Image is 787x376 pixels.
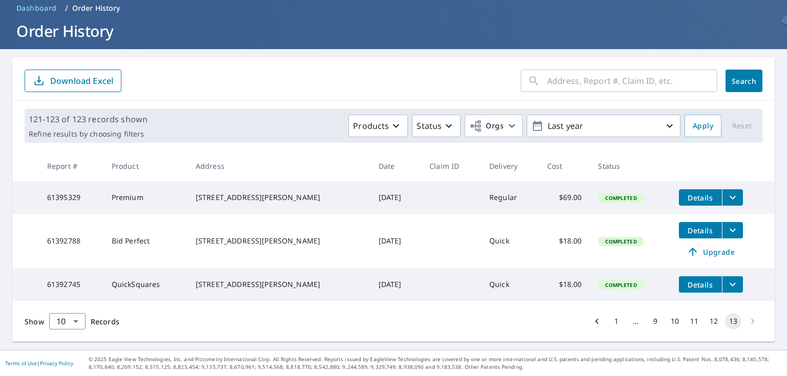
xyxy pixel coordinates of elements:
td: Regular [481,181,539,214]
span: Details [685,226,716,235]
button: Last year [527,115,680,137]
button: Apply [685,115,721,137]
th: Address [188,151,370,181]
nav: pagination navigation [587,313,762,329]
div: Show 10 records [49,313,86,329]
p: © 2025 Eagle View Technologies, Inc. and Pictometry International Corp. All Rights Reserved. Repo... [89,356,782,371]
p: Order History [72,3,120,13]
span: Upgrade [685,246,737,258]
th: Status [590,151,670,181]
span: Records [91,317,119,326]
h1: Order History [12,20,775,41]
td: 61392788 [39,214,103,268]
td: QuickSquares [103,268,188,301]
span: Dashboard [16,3,57,13]
button: Go to page 10 [667,313,683,329]
span: Completed [599,194,643,202]
td: Quick [481,268,539,301]
button: filesDropdownBtn-61392745 [722,276,743,293]
th: Product [103,151,188,181]
span: Apply [693,120,713,132]
button: Go to page 12 [706,313,722,329]
p: Download Excel [50,75,113,86]
button: Status [412,115,461,137]
td: [DATE] [370,268,422,301]
button: detailsBtn-61395329 [679,189,722,206]
input: Address, Report #, Claim ID, etc. [547,67,717,95]
div: [STREET_ADDRESS][PERSON_NAME] [196,279,362,290]
th: Cost [539,151,590,181]
p: Last year [544,117,664,135]
span: Show [25,317,44,326]
button: page 13 [725,313,741,329]
span: Orgs [469,120,504,132]
td: 61395329 [39,181,103,214]
td: [DATE] [370,214,422,268]
button: Go to page 9 [647,313,664,329]
button: filesDropdownBtn-61395329 [722,189,743,206]
th: Delivery [481,151,539,181]
p: Refine results by choosing filters [29,129,148,139]
th: Report # [39,151,103,181]
span: Details [685,280,716,290]
button: Go to previous page [589,313,605,329]
td: $69.00 [539,181,590,214]
div: [STREET_ADDRESS][PERSON_NAME] [196,192,362,203]
button: Go to page 11 [686,313,702,329]
button: Go to page 1 [608,313,625,329]
td: $18.00 [539,268,590,301]
th: Date [370,151,422,181]
p: Products [353,120,389,132]
button: detailsBtn-61392788 [679,222,722,238]
th: Claim ID [421,151,481,181]
td: [DATE] [370,181,422,214]
button: filesDropdownBtn-61392788 [722,222,743,238]
td: Quick [481,214,539,268]
a: Privacy Policy [40,360,73,367]
li: / [65,2,68,14]
div: … [628,316,644,326]
p: | [5,360,73,366]
button: detailsBtn-61392745 [679,276,722,293]
button: Products [348,115,408,137]
td: Premium [103,181,188,214]
div: 10 [49,307,86,336]
td: 61392745 [39,268,103,301]
span: Details [685,193,716,203]
span: Completed [599,238,643,245]
button: Orgs [465,115,523,137]
td: Bid Perfect [103,214,188,268]
td: $18.00 [539,214,590,268]
span: Completed [599,281,643,289]
button: Search [726,70,762,92]
span: Search [734,76,754,86]
a: Upgrade [679,244,743,260]
button: Download Excel [25,70,121,92]
p: 121-123 of 123 records shown [29,113,148,125]
a: Terms of Use [5,360,37,367]
p: Status [417,120,442,132]
div: [STREET_ADDRESS][PERSON_NAME] [196,236,362,246]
